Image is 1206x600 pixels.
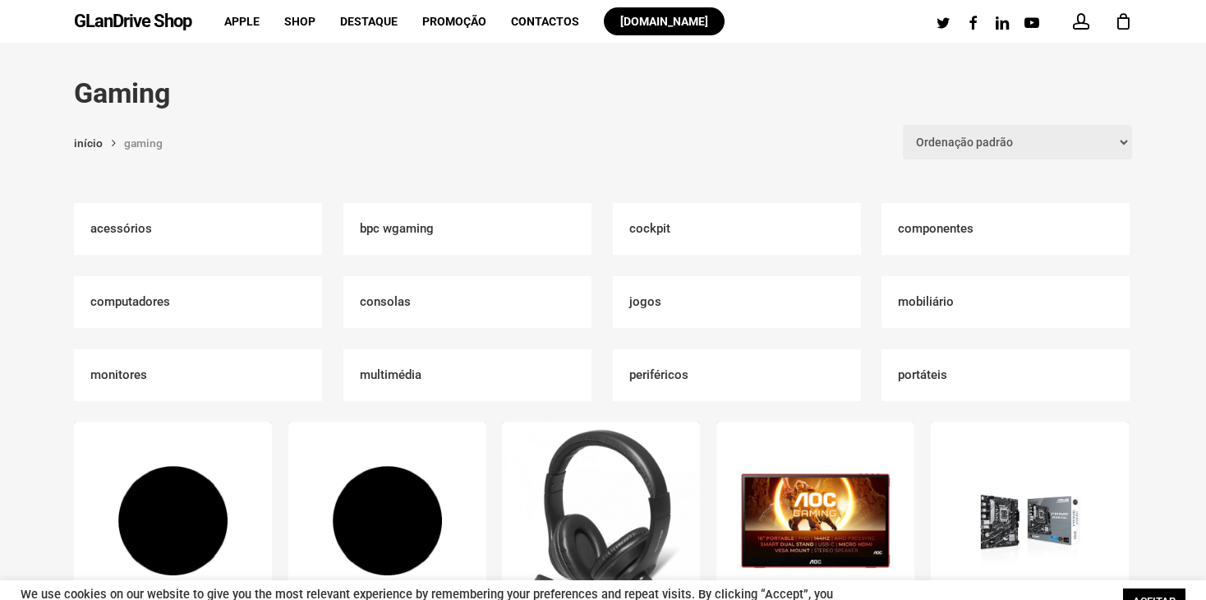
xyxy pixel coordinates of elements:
a: Visit product category Periféricos [613,349,861,401]
h2: Multimédia [343,349,591,401]
span: Apple [224,15,260,28]
a: Destaque [340,16,398,27]
span: Destaque [340,15,398,28]
span: Contactos [511,15,579,28]
a: Visit product category Monitores [74,349,322,401]
a: GLanDrive Shop [74,12,191,30]
h1: Gaming [74,76,1132,110]
a: Visit product category Acessórios [74,203,322,255]
span: Promoção [422,15,486,28]
h2: Computadores [74,276,322,328]
h2: Periféricos [613,349,861,401]
a: Promoção [422,16,486,27]
span: [DOMAIN_NAME] [620,15,708,28]
a: Visit product category Componentes [881,203,1130,255]
a: Início [74,136,103,150]
h2: BPC WGaming [343,203,591,255]
a: Visit product category Multimédia [343,349,591,401]
h2: Consolas [343,276,591,328]
a: Visit product category Portáteis [881,349,1130,401]
span: Gaming [124,136,163,150]
a: Shop [284,16,315,27]
select: Ordem da loja [903,125,1132,159]
a: Cart [1114,12,1132,30]
a: Visit product category Mobiliário [881,276,1130,328]
a: Apple [224,16,260,27]
a: Contactos [511,16,579,27]
a: Visit product category BPC WGaming [343,203,591,255]
a: Visit product category Cockpit [613,203,861,255]
h2: Jogos [613,276,861,328]
h2: Acessórios [74,203,322,255]
h2: Componentes [881,203,1130,255]
a: Visit product category Computadores [74,276,322,328]
h2: Cockpit [613,203,861,255]
span: Shop [284,15,315,28]
h2: Portáteis [881,349,1130,401]
h2: Monitores [74,349,322,401]
a: Visit product category Consolas [343,276,591,328]
a: [DOMAIN_NAME] [604,16,725,27]
a: Visit product category Jogos [613,276,861,328]
h2: Mobiliário [881,276,1130,328]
